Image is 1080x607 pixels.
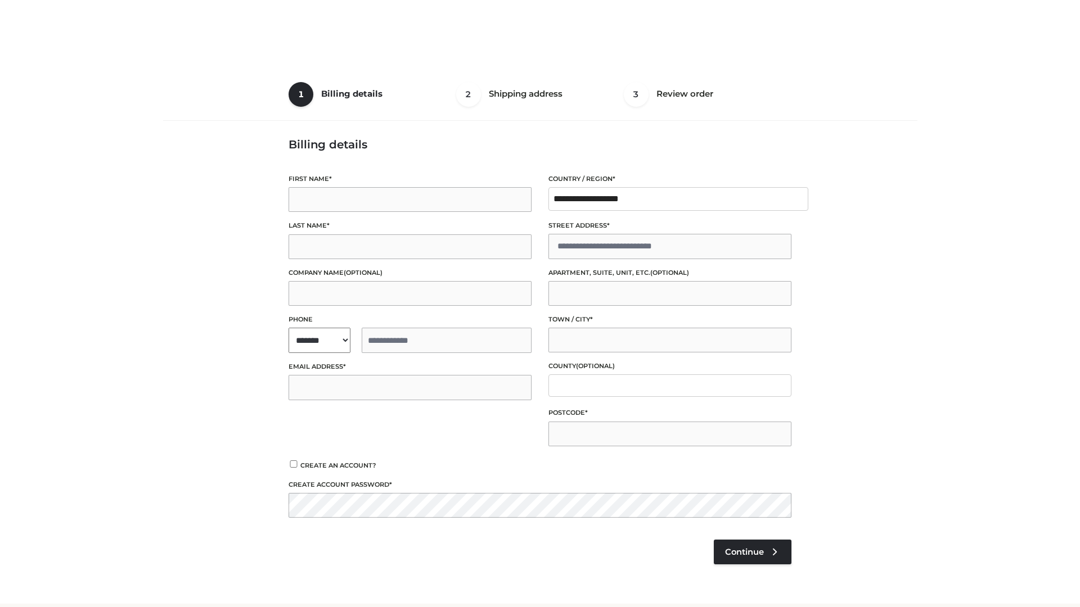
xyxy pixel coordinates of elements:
label: Phone [289,314,532,325]
span: Shipping address [489,88,562,99]
label: County [548,361,791,372]
span: Billing details [321,88,382,99]
span: 1 [289,82,313,107]
label: Street address [548,220,791,231]
label: Country / Region [548,174,791,184]
label: First name [289,174,532,184]
label: Company name [289,268,532,278]
label: Last name [289,220,532,231]
span: (optional) [576,362,615,370]
span: Create an account? [300,461,376,469]
input: Create an account? [289,460,299,468]
span: Continue [725,547,764,557]
span: (optional) [344,269,382,277]
label: Town / City [548,314,791,325]
label: Email address [289,361,532,372]
span: 2 [456,82,481,107]
h3: Billing details [289,138,791,151]
a: Continue [714,540,791,564]
label: Postcode [548,407,791,418]
span: (optional) [650,269,689,277]
span: 3 [624,82,649,107]
span: Review order [656,88,713,99]
label: Apartment, suite, unit, etc. [548,268,791,278]
label: Create account password [289,479,791,490]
